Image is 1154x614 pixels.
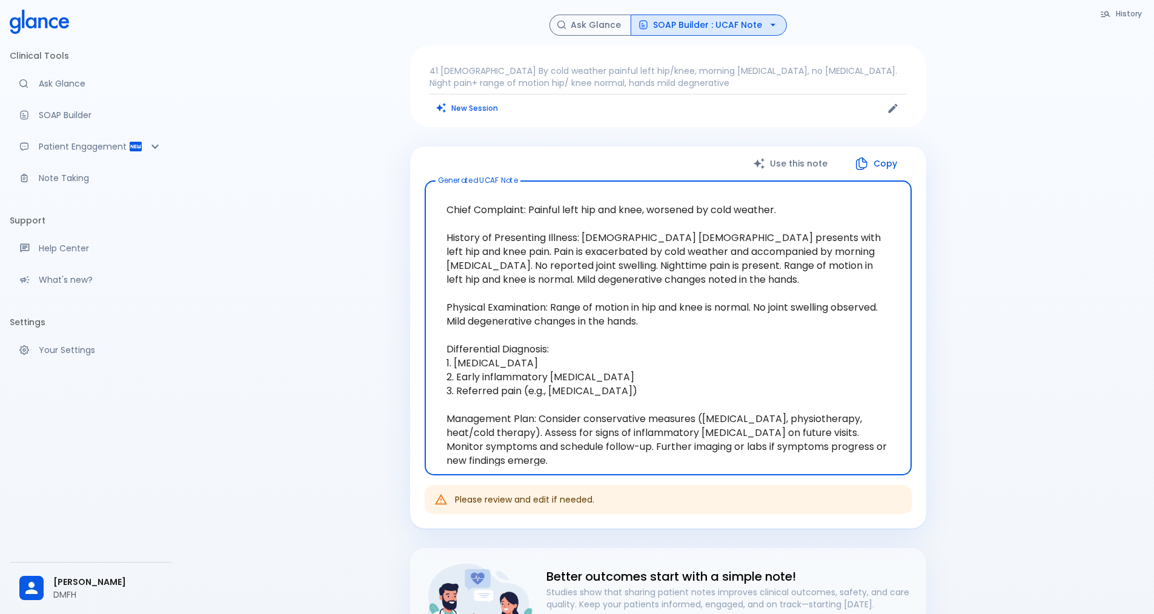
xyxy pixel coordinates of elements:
[39,140,128,153] p: Patient Engagement
[10,165,172,191] a: Advanced note-taking
[10,70,172,97] a: Moramiz: Find ICD10AM codes instantly
[438,175,518,185] label: Generated UCAF Note
[741,151,842,176] button: Use this note
[546,567,917,586] h6: Better outcomes start with a simple note!
[39,242,162,254] p: Help Center
[1094,5,1149,22] button: History
[10,337,172,363] a: Manage your settings
[39,109,162,121] p: SOAP Builder
[429,65,907,89] p: 41 [DEMOGRAPHIC_DATA] By cold weather painful left hip/knee, morning [MEDICAL_DATA], no [MEDICAL_...
[53,576,162,589] span: [PERSON_NAME]
[39,78,162,90] p: Ask Glance
[10,308,172,337] li: Settings
[433,191,903,466] textarea: Chief Complaint: Painful left hip and knee, worsened by cold weather. History of Presenting Illne...
[10,102,172,128] a: Docugen: Compose a clinical documentation in seconds
[429,99,505,117] button: Clears all inputs and results.
[39,274,162,286] p: What's new?
[884,99,902,117] button: Edit
[39,172,162,184] p: Note Taking
[53,589,162,601] p: DMFH
[10,41,172,70] li: Clinical Tools
[39,344,162,356] p: Your Settings
[631,15,787,36] button: SOAP Builder : UCAF Note
[549,15,631,36] button: Ask Glance
[10,206,172,235] li: Support
[546,586,917,610] p: Studies show that sharing patient notes improves clinical outcomes, safety, and care quality. Kee...
[842,151,912,176] button: Copy
[10,266,172,293] div: Recent updates and feature releases
[455,489,594,510] div: Please review and edit if needed.
[10,567,172,609] div: [PERSON_NAME]DMFH
[10,235,172,262] a: Get help from our support team
[10,133,172,160] div: Patient Reports & Referrals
